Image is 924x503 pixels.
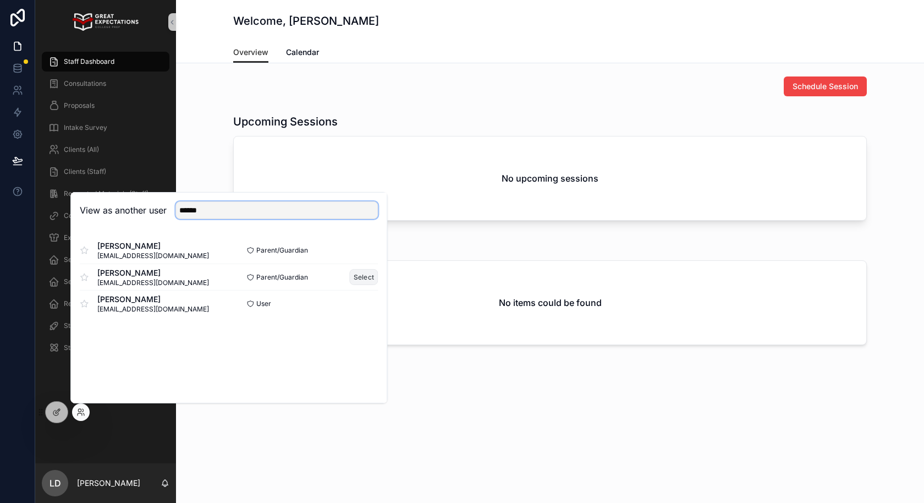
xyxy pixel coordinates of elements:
[64,277,139,286] span: Session Reports (admin)
[64,189,148,198] span: Requested Materials (Staff)
[77,478,140,489] p: [PERSON_NAME]
[64,255,117,264] span: Sessions (admin)
[64,101,95,110] span: Proposals
[256,272,308,281] span: Parent/Guardian
[286,42,319,64] a: Calendar
[64,211,106,220] span: CounselMore
[42,228,169,248] a: Extracurriculars
[64,57,114,66] span: Staff Dashboard
[64,79,106,88] span: Consultations
[64,145,99,154] span: Clients (All)
[233,114,338,129] h1: Upcoming Sessions
[499,296,602,309] h2: No items could be found
[97,278,209,287] span: [EMAIL_ADDRESS][DOMAIN_NAME]
[42,250,169,270] a: Sessions (admin)
[80,204,167,217] h2: View as another user
[502,172,598,185] h2: No upcoming sessions
[97,293,209,304] span: [PERSON_NAME]
[256,246,308,255] span: Parent/Guardian
[350,269,378,285] button: Select
[64,299,153,308] span: Requested Materials (admin)
[42,74,169,94] a: Consultations
[42,162,169,182] a: Clients (Staff)
[64,123,107,132] span: Intake Survey
[286,47,319,58] span: Calendar
[42,118,169,138] a: Intake Survey
[42,206,169,226] a: CounselMore
[42,52,169,72] a: Staff Dashboard
[97,251,209,260] span: [EMAIL_ADDRESS][DOMAIN_NAME]
[64,233,114,242] span: Extracurriculars
[97,267,209,278] span: [PERSON_NAME]
[42,184,169,204] a: Requested Materials (Staff)
[97,240,209,251] span: [PERSON_NAME]
[64,167,106,176] span: Clients (Staff)
[64,321,145,330] span: Staff Assignations (admin)
[42,338,169,358] a: Student Files
[73,13,138,31] img: App logo
[42,316,169,336] a: Staff Assignations (admin)
[97,304,209,313] span: [EMAIL_ADDRESS][DOMAIN_NAME]
[793,81,858,92] span: Schedule Session
[35,44,176,372] div: scrollable content
[42,140,169,160] a: Clients (All)
[256,299,271,308] span: User
[233,42,268,63] a: Overview
[233,47,268,58] span: Overview
[42,294,169,314] a: Requested Materials (admin)
[64,343,104,352] span: Student Files
[42,272,169,292] a: Session Reports (admin)
[784,76,867,96] button: Schedule Session
[50,477,61,490] span: LD
[42,96,169,116] a: Proposals
[233,13,379,29] h1: Welcome, [PERSON_NAME]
